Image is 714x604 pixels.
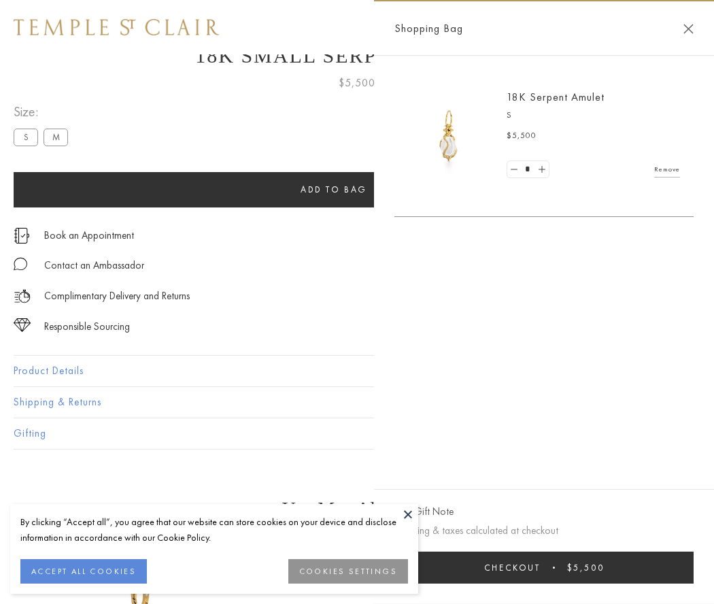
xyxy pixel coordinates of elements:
a: 18K Serpent Amulet [507,90,605,104]
div: By clicking “Accept all”, you agree that our website can store cookies on your device and disclos... [20,514,408,546]
h1: 18K Small Serpent Amulet [14,44,700,67]
a: Book an Appointment [44,228,134,243]
span: $5,500 [339,74,375,92]
button: Add Gift Note [394,503,454,520]
img: icon_sourcing.svg [14,318,31,332]
p: Shipping & taxes calculated at checkout [394,522,694,539]
img: MessageIcon-01_2.svg [14,257,27,271]
button: Add to bag [14,172,654,207]
img: icon_delivery.svg [14,288,31,305]
p: S [507,109,680,122]
img: Temple St. Clair [14,19,219,35]
button: COOKIES SETTINGS [288,559,408,584]
span: $5,500 [507,129,537,143]
label: M [44,129,68,146]
span: Checkout [484,562,541,573]
span: Size: [14,101,73,123]
p: Complimentary Delivery and Returns [44,288,190,305]
img: icon_appointment.svg [14,228,30,244]
button: Product Details [14,356,700,386]
button: ACCEPT ALL COOKIES [20,559,147,584]
span: Shopping Bag [394,20,463,37]
h3: You May Also Like [34,498,680,520]
a: Set quantity to 0 [507,161,521,178]
button: Checkout $5,500 [394,552,694,584]
span: $5,500 [567,562,605,573]
div: Responsible Sourcing [44,318,130,335]
span: Add to bag [301,184,367,195]
div: Contact an Ambassador [44,257,144,274]
label: S [14,129,38,146]
button: Close Shopping Bag [683,24,694,34]
button: Gifting [14,418,700,449]
a: Remove [654,162,680,177]
a: Set quantity to 2 [534,161,548,178]
button: Shipping & Returns [14,387,700,418]
img: P51836-E11SERPPV [408,95,490,177]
